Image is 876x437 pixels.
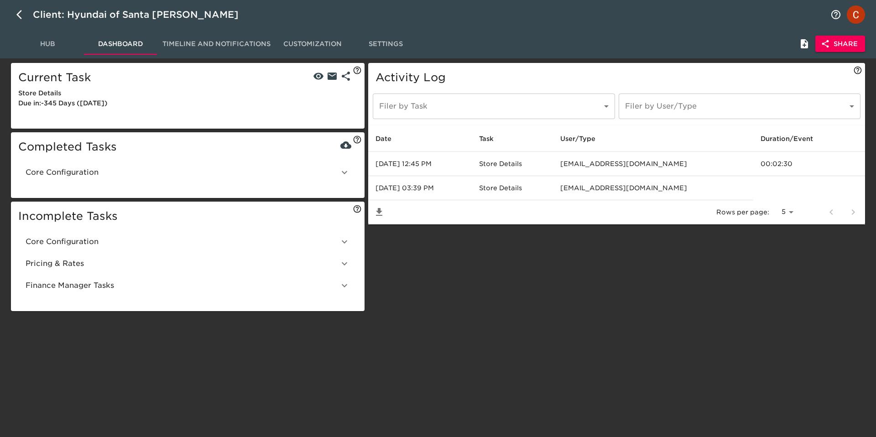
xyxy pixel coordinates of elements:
[339,68,353,82] a: External Link
[375,70,858,85] h5: Activity Log
[368,125,865,224] table: enhanced table
[825,4,847,26] button: notifications
[472,152,553,176] td: Store Details
[368,176,472,200] td: [DATE] 03:39 PM
[18,140,357,154] h5: Completed Tasks
[773,205,797,219] select: rows per page
[472,176,553,200] td: Store Details
[761,133,825,144] span: Duration/Event
[18,275,357,297] div: Finance Manager Tasks
[793,33,815,55] button: Internal Notes and Comments
[162,38,271,50] span: Timeline and Notifications
[312,69,325,83] button: View Task
[815,36,865,52] button: Share
[89,38,151,50] span: Dashboard
[26,236,339,247] span: Core Configuration
[373,94,615,119] div: ​
[18,99,357,109] div: Due in : -345 Day s ( [DATE] )
[553,152,753,176] td: [EMAIL_ADDRESS][DOMAIN_NAME]
[26,258,339,269] span: Pricing & Rates
[26,280,339,291] span: Finance Manager Tasks
[716,208,769,217] p: Rows per page:
[18,70,357,85] h5: Current Task
[16,38,78,50] span: Hub
[853,66,862,75] svg: View what external collaborators have done in this Onboarding Hub
[368,201,390,223] button: Save List
[619,94,860,119] div: ​
[368,152,472,176] td: [DATE] 12:45 PM
[353,66,362,75] svg: This is the current task that needs to be completed for this Onboarding Hub
[353,204,362,213] svg: These tasks still need to be completed for this Onboarding Hub
[753,152,865,176] td: 00:02:30
[353,135,362,144] svg: See and download data from all completed tasks here
[18,88,357,99] div: Store Details
[847,5,865,24] img: Profile
[18,161,357,183] div: Core Configuration
[18,231,357,253] div: Core Configuration
[375,133,403,144] span: Date
[18,253,357,275] div: Pricing & Rates
[560,133,607,144] span: User/Type
[26,167,339,178] span: Core Configuration
[18,209,357,224] h5: Incomplete Tasks
[553,176,753,200] td: [EMAIL_ADDRESS][DOMAIN_NAME]
[339,138,353,152] button: Download All Tasks
[282,38,344,50] span: Customization
[355,38,417,50] span: Settings
[33,7,251,22] div: Client: Hyundai of Santa [PERSON_NAME]
[325,69,339,83] button: Send Reminder
[823,38,858,50] span: Share
[479,133,506,144] span: Task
